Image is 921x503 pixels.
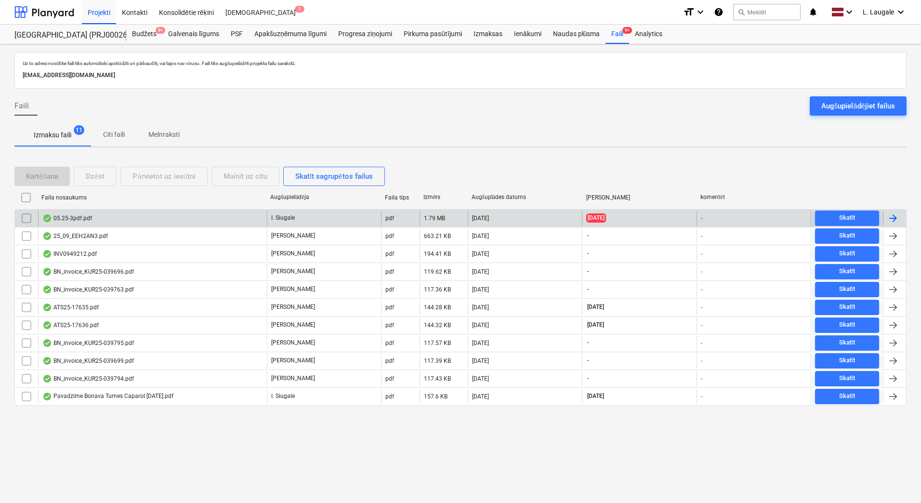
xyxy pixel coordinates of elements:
[225,25,249,44] a: PSF
[815,228,879,244] button: Skatīt
[547,25,606,44] a: Naudas plūsma
[423,194,464,201] div: Izmērs
[424,304,451,311] div: 144.28 KB
[102,130,125,140] p: Citi faili
[839,266,855,277] div: Skatīt
[808,6,818,18] i: notifications
[156,27,165,34] span: 9+
[295,6,304,13] span: 1
[271,321,315,329] p: [PERSON_NAME]
[42,321,52,329] div: OCR pabeigts
[126,25,162,44] a: Budžets9+
[586,213,606,223] span: [DATE]
[385,304,394,311] div: pdf
[42,357,134,365] div: BN_invoice_KUR25-039699.pdf
[162,25,225,44] div: Galvenais līgums
[42,393,52,400] div: OCR pabeigts
[508,25,547,44] a: Ienākumi
[385,340,394,346] div: pdf
[733,4,801,20] button: Meklēt
[42,232,52,240] div: OCR pabeigts
[271,285,315,293] p: [PERSON_NAME]
[815,318,879,333] button: Skatīt
[629,25,668,44] a: Analytics
[815,353,879,369] button: Skatīt
[271,357,315,365] p: [PERSON_NAME]
[700,194,807,201] div: komentēt
[839,248,855,259] div: Skatīt
[271,267,315,276] p: [PERSON_NAME]
[424,357,451,364] div: 117.39 KB
[815,246,879,262] button: Skatīt
[271,339,315,347] p: [PERSON_NAME]
[839,373,855,384] div: Skatīt
[472,233,489,239] div: [DATE]
[839,391,855,402] div: Skatīt
[815,335,879,351] button: Skatīt
[695,6,706,18] i: keyboard_arrow_down
[472,393,489,400] div: [DATE]
[586,392,605,400] span: [DATE]
[424,286,451,293] div: 117.36 KB
[701,268,702,275] div: -
[586,321,605,329] span: [DATE]
[42,339,134,347] div: BN_invoice_KUR25-039795.pdf
[424,215,445,222] div: 1.79 MB
[424,251,451,257] div: 194.41 KB
[873,457,921,503] iframe: Chat Widget
[398,25,468,44] a: Pirkuma pasūtījumi
[701,286,702,293] div: -
[701,233,702,239] div: -
[472,286,489,293] div: [DATE]
[385,215,394,222] div: pdf
[385,251,394,257] div: pdf
[863,8,894,16] span: L. Laugale
[271,392,295,400] p: I. Siugale
[385,233,394,239] div: pdf
[42,214,92,222] div: 05.25-3pdf.pdf
[42,232,108,240] div: 25_09_EEH2AN3.pdf
[472,268,489,275] div: [DATE]
[23,60,898,66] p: Uz šo adresi nosūtītie faili tiks automātiski apstrādāti un pārbaudīti, vai tajos nav vīrusu. Fai...
[271,232,315,240] p: [PERSON_NAME]
[42,375,52,383] div: OCR pabeigts
[41,194,263,201] div: Faila nosaukums
[42,286,52,293] div: OCR pabeigts
[42,304,52,311] div: OCR pabeigts
[42,250,97,258] div: INV0949212.pdf
[472,340,489,346] div: [DATE]
[42,375,134,383] div: BN_invoice_KUR25-039794.pdf
[701,251,702,257] div: -
[472,304,489,311] div: [DATE]
[332,25,398,44] a: Progresa ziņojumi
[271,374,315,383] p: [PERSON_NAME]
[839,284,855,295] div: Skatīt
[424,322,451,329] div: 144.32 KB
[385,393,394,400] div: pdf
[385,322,394,329] div: pdf
[586,339,590,347] span: -
[472,375,489,382] div: [DATE]
[472,357,489,364] div: [DATE]
[472,251,489,257] div: [DATE]
[271,303,315,311] p: [PERSON_NAME]
[42,339,52,347] div: OCR pabeigts
[821,100,895,112] div: Augšupielādējiet failus
[586,285,590,293] span: -
[815,389,879,404] button: Skatīt
[385,268,394,275] div: pdf
[249,25,332,44] a: Apakšuzņēmuma līgumi
[843,6,855,18] i: keyboard_arrow_down
[23,70,898,80] p: [EMAIL_ADDRESS][DOMAIN_NAME]
[14,100,29,112] span: Faili
[586,267,590,276] span: -
[295,170,373,183] div: Skatīt sagrupētos failus
[586,357,590,365] span: -
[424,340,451,346] div: 117.57 KB
[42,304,99,311] div: ATS25-17635.pdf
[42,393,173,400] div: Pavadzīme Bonava Tumes Caparol [DATE].pdf
[622,27,632,34] span: 9+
